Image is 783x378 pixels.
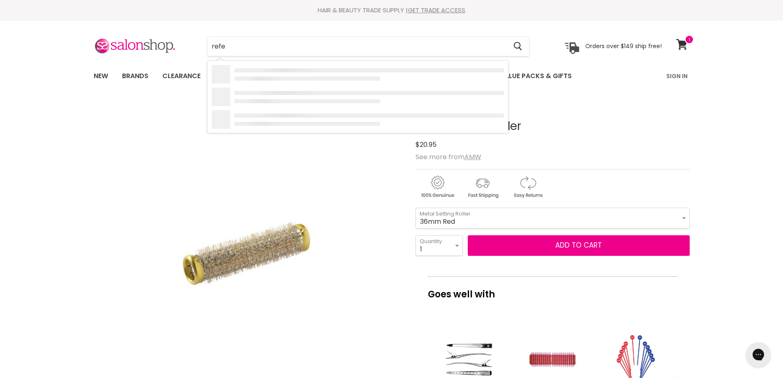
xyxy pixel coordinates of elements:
[506,174,550,199] img: returns.gif
[464,152,481,162] a: AMW
[468,235,690,256] button: Add to cart
[416,174,459,199] img: genuine.gif
[416,120,690,133] h1: Metal Setting Roller
[461,174,504,199] img: shipping.gif
[83,64,700,88] nav: Main
[208,37,507,56] input: Search
[207,37,529,56] form: Product
[116,67,155,85] a: Brands
[175,144,319,361] img: Metal Setting Roller
[585,42,662,50] p: Orders over $149 ship free!
[88,67,114,85] a: New
[428,276,677,304] p: Goes well with
[416,152,481,162] span: See more from
[507,37,529,56] button: Search
[742,339,775,370] iframe: Gorgias live chat messenger
[416,140,437,149] span: $20.95
[494,67,578,85] a: Value Packs & Gifts
[156,67,207,85] a: Clearance
[88,64,620,88] ul: Main menu
[661,67,693,85] a: Sign In
[416,235,463,256] select: Quantity
[408,6,465,14] a: GET TRADE ACCESS
[83,6,700,14] div: HAIR & BEAUTY TRADE SUPPLY |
